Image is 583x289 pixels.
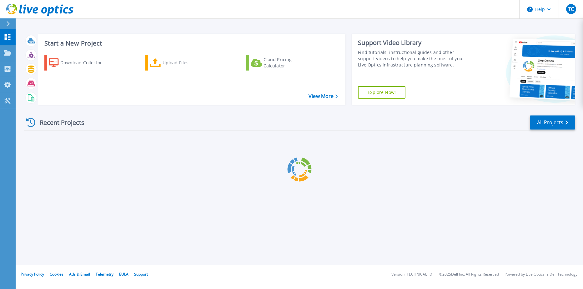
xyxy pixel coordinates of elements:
li: Version: [TECHNICAL_ID] [391,272,434,277]
h3: Start a New Project [44,40,337,47]
div: Download Collector [60,56,110,69]
a: Cloud Pricing Calculator [246,55,316,71]
span: TC [568,7,574,12]
a: Download Collector [44,55,114,71]
a: EULA [119,272,128,277]
a: Telemetry [96,272,113,277]
div: Recent Projects [24,115,93,130]
a: View More [309,93,338,99]
a: All Projects [530,115,575,130]
a: Upload Files [145,55,215,71]
div: Support Video Library [358,39,472,47]
a: Support [134,272,148,277]
a: Privacy Policy [21,272,44,277]
li: © 2025 Dell Inc. All Rights Reserved [439,272,499,277]
div: Cloud Pricing Calculator [264,56,314,69]
a: Explore Now! [358,86,405,99]
div: Upload Files [163,56,213,69]
a: Cookies [50,272,63,277]
li: Powered by Live Optics, a Dell Technology [505,272,577,277]
a: Ads & Email [69,272,90,277]
div: Find tutorials, instructional guides and other support videos to help you make the most of your L... [358,49,472,68]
